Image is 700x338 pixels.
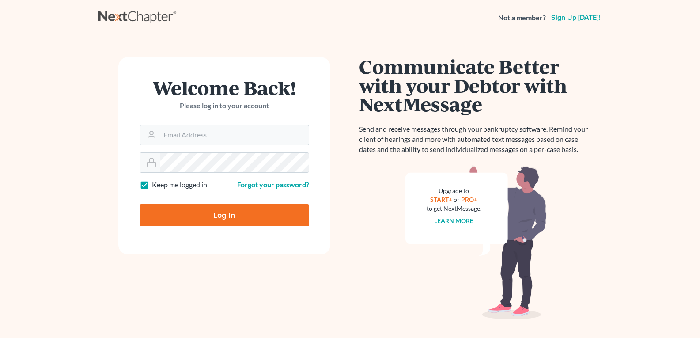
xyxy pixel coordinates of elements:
[454,196,460,203] span: or
[160,125,309,145] input: Email Address
[434,217,473,224] a: Learn more
[498,13,546,23] strong: Not a member?
[140,204,309,226] input: Log In
[430,196,452,203] a: START+
[427,204,481,213] div: to get NextMessage.
[359,57,593,114] h1: Communicate Better with your Debtor with NextMessage
[359,124,593,155] p: Send and receive messages through your bankruptcy software. Remind your client of hearings and mo...
[152,180,207,190] label: Keep me logged in
[427,186,481,195] div: Upgrade to
[549,14,602,21] a: Sign up [DATE]!
[405,165,547,320] img: nextmessage_bg-59042aed3d76b12b5cd301f8e5b87938c9018125f34e5fa2b7a6b67550977c72.svg
[140,78,309,97] h1: Welcome Back!
[140,101,309,111] p: Please log in to your account
[237,180,309,189] a: Forgot your password?
[461,196,477,203] a: PRO+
